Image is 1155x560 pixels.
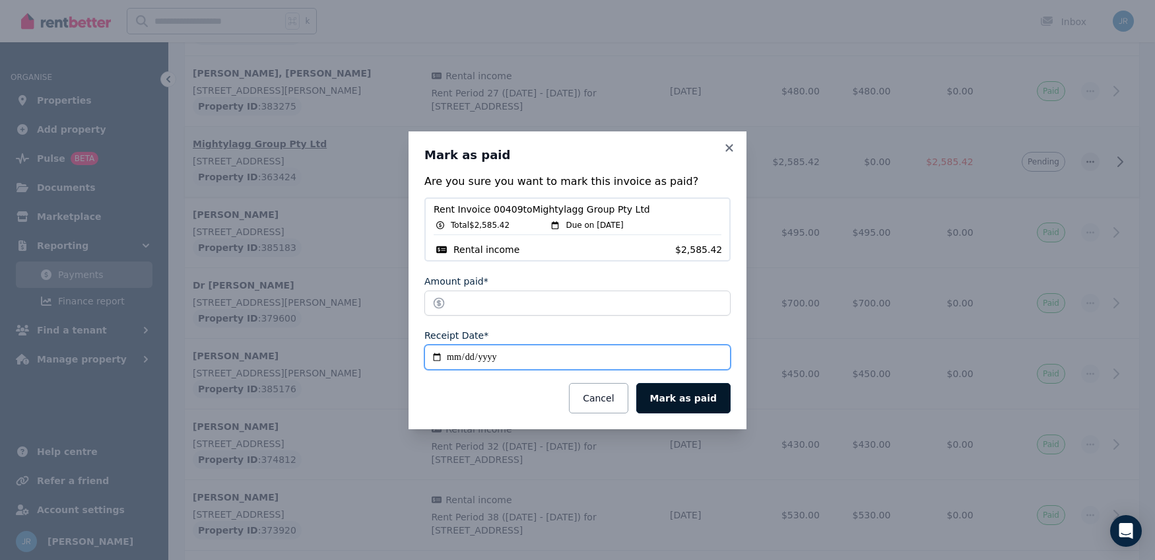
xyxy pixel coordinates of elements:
[424,147,731,163] h3: Mark as paid
[675,243,721,256] span: $2,585.42
[424,329,488,342] label: Receipt Date*
[566,220,623,230] span: Due on [DATE]
[569,383,628,413] button: Cancel
[434,203,721,216] span: Rent Invoice 00409 to Mightylagg Group Pty Ltd
[424,275,488,288] label: Amount paid*
[424,174,731,190] p: Are you sure you want to mark this invoice as paid?
[1110,515,1142,547] div: Open Intercom Messenger
[453,243,519,256] span: Rental income
[636,383,731,413] button: Mark as paid
[451,220,510,230] span: Total $2,585.42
